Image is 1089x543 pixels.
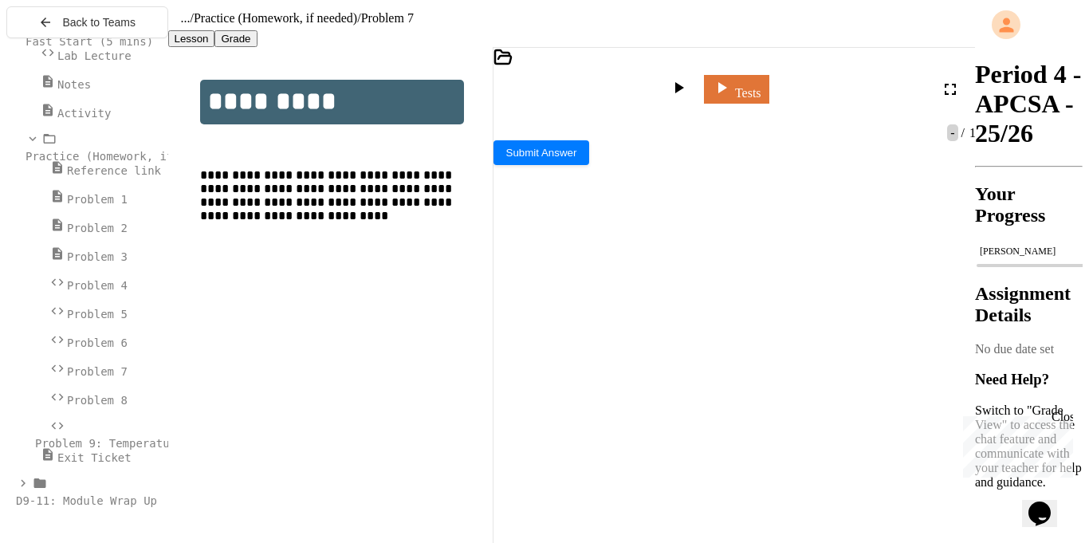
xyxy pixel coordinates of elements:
[57,451,132,464] span: Exit Ticket
[67,336,128,349] span: Problem 6
[6,6,110,101] div: Chat with us now!Close
[194,11,357,25] span: Practice (Homework, if needed)
[975,403,1083,490] p: Switch to "Grade View" to access the chat feature and communicate with your teacher for help and ...
[6,6,168,38] button: Back to Teams
[26,150,227,163] span: Practice (Homework, if needed)
[980,246,1078,258] div: [PERSON_NAME]
[975,342,1083,356] div: No due date set
[16,494,157,507] span: D9-11: Module Wrap Up
[947,124,957,141] span: -
[966,126,976,140] span: 1
[57,78,91,91] span: Notes
[961,126,965,140] span: /
[357,11,360,25] span: /
[704,75,769,104] a: Tests
[214,30,257,47] button: Grade
[975,183,1083,226] h2: Your Progress
[67,365,128,378] span: Problem 7
[957,410,1073,478] iframe: chat widget
[1022,479,1073,527] iframe: chat widget
[57,107,111,120] span: Activity
[975,371,1083,388] h3: Need Help?
[67,394,128,407] span: Problem 8
[35,437,250,450] span: Problem 9: Temperature Converter
[67,164,161,177] span: Reference link
[975,283,1083,326] h2: Assignment Details
[67,222,128,234] span: Problem 2
[191,11,194,25] span: /
[361,11,414,25] span: Problem 7
[168,30,215,47] button: Lesson
[493,140,590,165] button: Submit Answer
[26,35,153,48] span: Fast Start (5 mins)
[975,60,1083,148] h1: Period 4 - APCSA - 25/26
[67,250,128,263] span: Problem 3
[181,11,191,25] span: ...
[57,49,132,62] span: Lab Lecture
[67,279,128,292] span: Problem 4
[975,6,1083,43] div: My Account
[506,147,577,159] span: Submit Answer
[67,193,128,206] span: Problem 1
[62,16,136,29] span: Back to Teams
[67,308,128,321] span: Problem 5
